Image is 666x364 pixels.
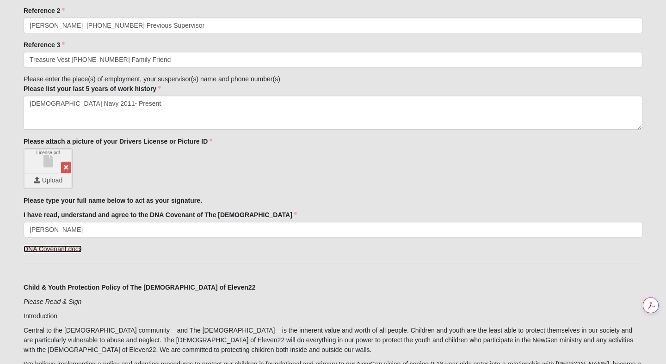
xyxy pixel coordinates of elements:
strong: Child & Youth Protection Policy of The [DEMOGRAPHIC_DATA] of Eleven22 [24,284,255,291]
p: Introduction [24,311,642,321]
label: Please list your last 5 years of work history [24,84,161,93]
a: DNA Covenant.docx [24,245,82,253]
label: Reference 3 [24,40,65,49]
a: Remove File [61,162,71,173]
p: Central to the [DEMOGRAPHIC_DATA] community – and The [DEMOGRAPHIC_DATA] – is the inherent value ... [24,326,642,355]
label: Please attach a picture of your Drivers License or Picture ID [24,137,212,146]
label: I have read, understand and agree to the DNA Covenant of The [DEMOGRAPHIC_DATA] [24,210,297,219]
a: License.pdf [25,150,71,173]
i: Please Read & Sign [24,298,81,305]
label: Reference 2 [24,6,65,15]
strong: Please type your full name below to act as your signature. [24,197,202,204]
